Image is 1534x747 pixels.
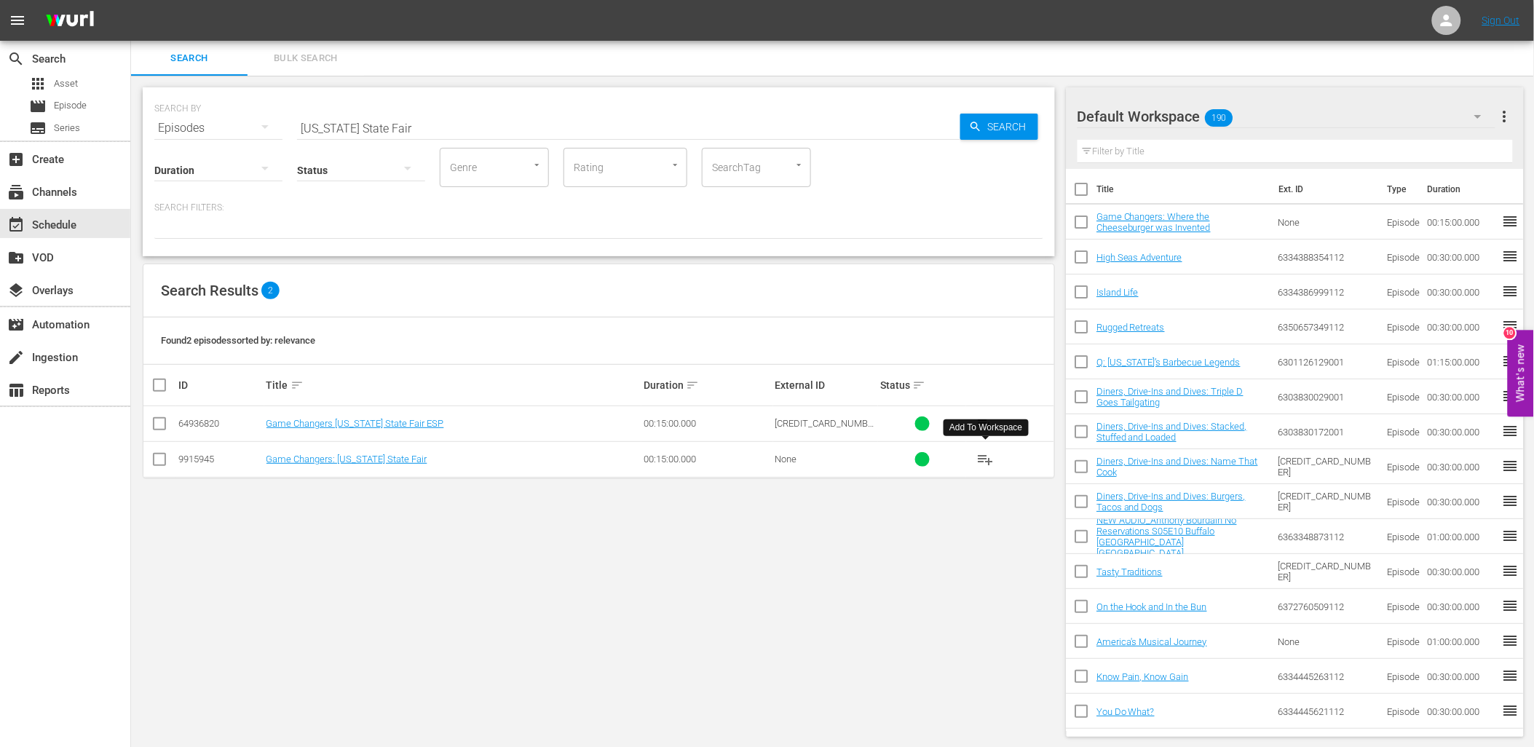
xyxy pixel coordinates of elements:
[1273,519,1383,554] td: 6363348873112
[1273,205,1383,240] td: None
[1502,667,1519,684] span: reorder
[1273,240,1383,274] td: 6334388354112
[1502,352,1519,370] span: reorder
[1422,659,1502,694] td: 00:30:00.000
[1422,240,1502,274] td: 00:30:00.000
[1495,108,1513,125] span: more_vert
[1273,379,1383,414] td: 6303830029001
[1422,694,1502,729] td: 00:30:00.000
[1422,554,1502,589] td: 00:30:00.000
[1502,213,1519,230] span: reorder
[1502,562,1519,580] span: reorder
[1097,252,1183,263] a: High Seas Adventure
[1422,484,1502,519] td: 00:30:00.000
[29,75,47,92] span: Asset
[7,216,25,234] span: Schedule
[7,50,25,68] span: Search
[154,202,1043,214] p: Search Filters:
[1502,457,1519,475] span: reorder
[161,282,258,299] span: Search Results
[1382,205,1422,240] td: Episode
[880,376,964,394] div: Status
[261,282,280,299] span: 2
[1422,205,1502,240] td: 00:15:00.000
[1502,597,1519,614] span: reorder
[1422,589,1502,624] td: 00:30:00.000
[1502,422,1519,440] span: reorder
[140,50,239,67] span: Search
[1382,519,1422,554] td: Episode
[968,442,1003,477] button: playlist_add
[1382,554,1422,589] td: Episode
[1422,309,1502,344] td: 00:30:00.000
[1379,169,1419,210] th: Type
[1078,96,1496,137] div: Default Workspace
[1382,659,1422,694] td: Episode
[1422,274,1502,309] td: 00:30:00.000
[1097,211,1211,233] a: Game Changers: Where the Cheeseburger was Invented
[977,451,995,468] span: playlist_add
[1273,274,1383,309] td: 6334386999112
[644,376,771,394] div: Duration
[949,422,1022,434] div: Add To Workspace
[7,349,25,366] span: Ingestion
[1097,515,1238,558] a: NEW AUDIO_Anthony Bourdain No Reservations S05E10 Buffalo [GEOGRAPHIC_DATA] [GEOGRAPHIC_DATA]
[1273,554,1383,589] td: [CREDIT_CARD_NUMBER]
[1097,706,1155,717] a: You Do What?
[1097,386,1244,408] a: Diners, Drive-Ins and Dives: Triple D Goes Tailgating
[1502,248,1519,265] span: reorder
[9,12,26,29] span: menu
[1273,344,1383,379] td: 6301126129001
[178,454,262,465] div: 9915945
[530,158,544,172] button: Open
[668,158,682,172] button: Open
[1273,624,1383,659] td: None
[178,418,262,429] div: 64936820
[1419,169,1506,210] th: Duration
[29,119,47,137] span: Series
[54,98,87,113] span: Episode
[1502,527,1519,545] span: reorder
[1382,309,1422,344] td: Episode
[1273,484,1383,519] td: [CREDIT_CARD_NUMBER]
[977,415,995,432] span: playlist_add
[7,316,25,333] span: Automation
[912,379,925,392] span: sort
[1273,589,1383,624] td: 6372760509112
[7,249,25,266] span: VOD
[266,418,444,429] a: Game Changers [US_STATE] State Fair ESP
[1422,414,1502,449] td: 00:30:00.000
[256,50,355,67] span: Bulk Search
[1273,659,1383,694] td: 6334445263112
[29,98,47,115] span: Episode
[775,454,877,465] div: None
[1097,636,1208,647] a: America's Musical Journey
[1502,632,1519,649] span: reorder
[1270,169,1379,210] th: Ext. ID
[1422,344,1502,379] td: 01:15:00.000
[1205,103,1233,133] span: 190
[1097,601,1208,612] a: On the Hook and In the Bun
[7,183,25,201] span: Channels
[1482,15,1520,26] a: Sign Out
[1097,456,1259,478] a: Diners, Drive-Ins and Dives: Name That Cook
[1382,240,1422,274] td: Episode
[35,4,105,38] img: ans4CAIJ8jUAAAAAAAAAAAAAAAAAAAAAAAAgQb4GAAAAAAAAAAAAAAAAAAAAAAAAJMjXAAAAAAAAAAAAAAAAAAAAAAAAgAT5G...
[644,454,771,465] div: 00:15:00.000
[1097,671,1190,682] a: Know Pain, Know Gain
[1508,331,1534,417] button: Open Feedback Widget
[792,158,806,172] button: Open
[1382,694,1422,729] td: Episode
[1382,624,1422,659] td: Episode
[1382,414,1422,449] td: Episode
[1273,694,1383,729] td: 6334445621112
[1097,169,1271,210] th: Title
[1382,274,1422,309] td: Episode
[1504,328,1516,339] div: 10
[1097,566,1163,577] a: Tasty Traditions
[960,114,1038,140] button: Search
[1273,414,1383,449] td: 6303830172001
[686,379,699,392] span: sort
[1502,317,1519,335] span: reorder
[161,335,315,346] span: Found 2 episodes sorted by: relevance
